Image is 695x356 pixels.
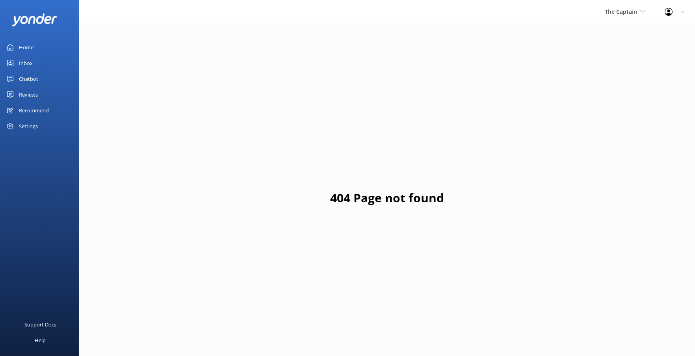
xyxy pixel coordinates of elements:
[605,8,637,15] span: The Captain
[19,55,33,71] div: Inbox
[35,332,46,348] div: Help
[19,71,38,87] div: Chatbot
[24,317,56,332] div: Support Docs
[19,87,38,103] div: Reviews
[19,39,33,55] div: Home
[330,188,444,207] h1: 404 Page not found
[12,13,57,26] img: yonder-white-logo.png
[19,118,38,134] div: Settings
[19,103,49,118] div: Recommend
